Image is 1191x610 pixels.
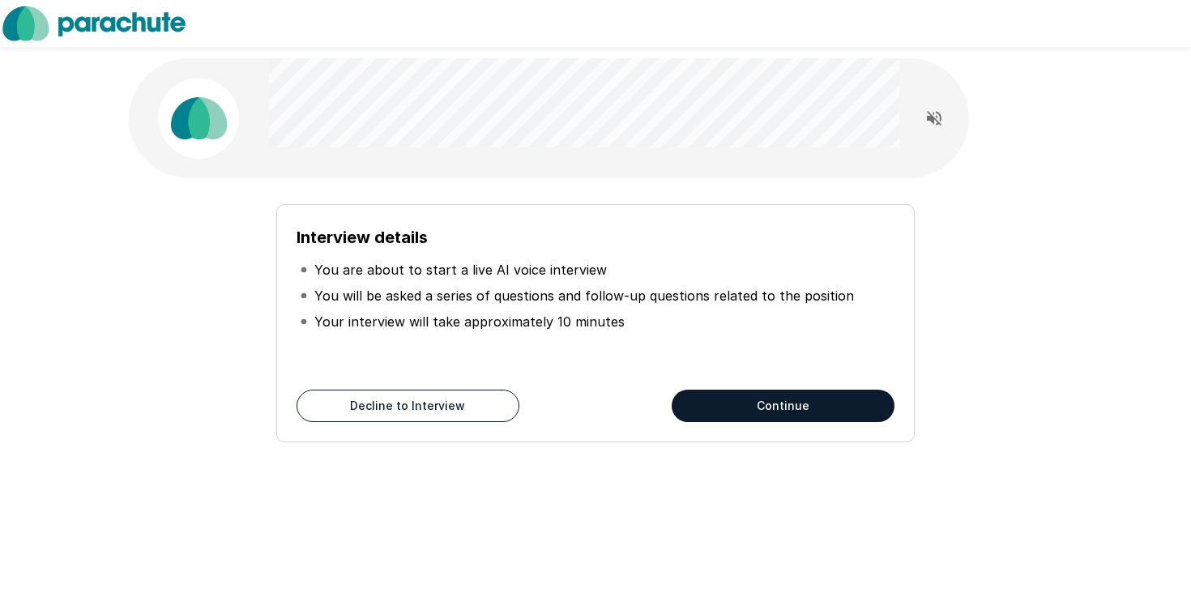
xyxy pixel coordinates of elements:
button: Continue [672,390,894,422]
img: parachute_avatar.png [158,78,239,159]
button: Decline to Interview [297,390,519,422]
button: Read questions aloud [918,102,950,134]
p: Your interview will take approximately 10 minutes [314,312,625,331]
p: You are about to start a live AI voice interview [314,260,607,279]
p: You will be asked a series of questions and follow-up questions related to the position [314,286,854,305]
b: Interview details [297,228,428,247]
